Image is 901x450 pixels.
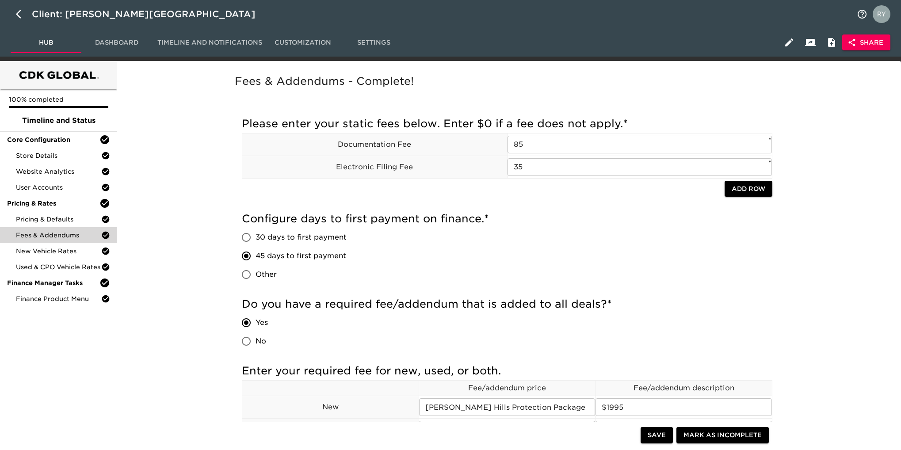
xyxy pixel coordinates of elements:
[7,135,99,144] span: Core Configuration
[256,336,266,347] span: No
[7,115,110,126] span: Timeline and Status
[256,232,347,243] span: 30 days to first payment
[648,430,666,441] span: Save
[676,427,769,443] button: Mark as Incomplete
[87,37,147,48] span: Dashboard
[16,263,101,271] span: Used & CPO Vehicle Rates
[273,37,333,48] span: Customization
[800,32,821,53] button: Client View
[725,181,772,197] button: Add Row
[256,251,346,261] span: 45 days to first payment
[16,167,101,176] span: Website Analytics
[596,383,772,393] p: Fee/addendum description
[235,74,779,88] h5: Fees & Addendums - Complete!
[779,32,800,53] button: Edit Hub
[419,383,596,393] p: Fee/addendum price
[842,34,890,51] button: Share
[732,183,765,194] span: Add Row
[16,37,76,48] span: Hub
[7,199,99,208] span: Pricing & Rates
[7,278,99,287] span: Finance Manager Tasks
[16,183,101,192] span: User Accounts
[242,117,772,131] h5: Please enter your static fees below. Enter $0 if a fee does not apply.
[16,151,101,160] span: Store Details
[344,37,404,48] span: Settings
[242,402,419,412] p: New
[9,95,108,104] p: 100% completed
[242,364,772,378] h5: Enter your required fee for new, used, or both.
[242,162,507,172] p: Electronic Filing Fee
[242,139,507,150] p: Documentation Fee
[851,4,873,25] button: notifications
[16,215,101,224] span: Pricing & Defaults
[32,7,268,21] div: Client: [PERSON_NAME][GEOGRAPHIC_DATA]
[242,297,772,311] h5: Do you have a required fee/addendum that is added to all deals?
[16,294,101,303] span: Finance Product Menu
[683,430,762,441] span: Mark as Incomplete
[16,247,101,256] span: New Vehicle Rates
[16,231,101,240] span: Fees & Addendums
[256,317,268,328] span: Yes
[641,427,673,443] button: Save
[849,37,883,48] span: Share
[157,37,262,48] span: Timeline and Notifications
[821,32,842,53] button: Internal Notes and Comments
[873,5,890,23] img: Profile
[256,269,277,280] span: Other
[242,212,772,226] h5: Configure days to first payment on finance.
